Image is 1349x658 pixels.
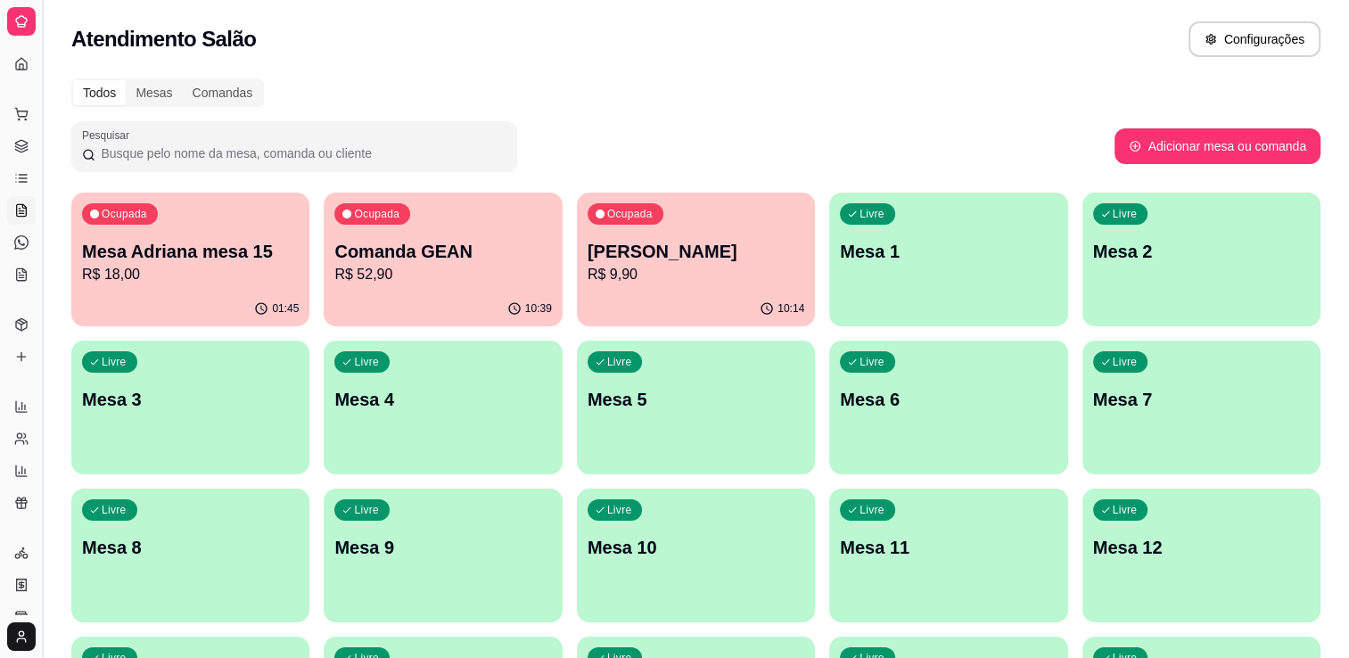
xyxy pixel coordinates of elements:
[82,127,136,143] label: Pesquisar
[71,341,309,474] button: LivreMesa 3
[334,387,551,412] p: Mesa 4
[334,239,551,264] p: Comanda GEAN
[840,387,1057,412] p: Mesa 6
[354,503,379,517] p: Livre
[1093,535,1310,560] p: Mesa 12
[354,355,379,369] p: Livre
[82,387,299,412] p: Mesa 3
[1189,21,1320,57] button: Configurações
[82,239,299,264] p: Mesa Adriana mesa 15
[1082,341,1320,474] button: LivreMesa 7
[607,207,653,221] p: Ocupada
[82,535,299,560] p: Mesa 8
[1093,387,1310,412] p: Mesa 7
[102,503,127,517] p: Livre
[71,193,309,326] button: OcupadaMesa Adriana mesa 15R$ 18,0001:45
[860,207,884,221] p: Livre
[82,264,299,285] p: R$ 18,00
[588,264,804,285] p: R$ 9,90
[577,489,815,622] button: LivreMesa 10
[1113,503,1138,517] p: Livre
[324,341,562,474] button: LivreMesa 4
[71,25,256,53] h2: Atendimento Salão
[1113,355,1138,369] p: Livre
[183,80,263,105] div: Comandas
[334,535,551,560] p: Mesa 9
[829,489,1067,622] button: LivreMesa 11
[607,355,632,369] p: Livre
[860,503,884,517] p: Livre
[1082,193,1320,326] button: LivreMesa 2
[102,355,127,369] p: Livre
[102,207,147,221] p: Ocupada
[272,301,299,316] p: 01:45
[607,503,632,517] p: Livre
[840,239,1057,264] p: Mesa 1
[588,239,804,264] p: [PERSON_NAME]
[334,264,551,285] p: R$ 52,90
[829,193,1067,326] button: LivreMesa 1
[73,80,126,105] div: Todos
[588,535,804,560] p: Mesa 10
[95,144,506,162] input: Pesquisar
[829,341,1067,474] button: LivreMesa 6
[1115,128,1320,164] button: Adicionar mesa ou comanda
[354,207,399,221] p: Ocupada
[324,193,562,326] button: OcupadaComanda GEANR$ 52,9010:39
[1113,207,1138,221] p: Livre
[1082,489,1320,622] button: LivreMesa 12
[71,489,309,622] button: LivreMesa 8
[324,489,562,622] button: LivreMesa 9
[840,535,1057,560] p: Mesa 11
[588,387,804,412] p: Mesa 5
[777,301,804,316] p: 10:14
[577,341,815,474] button: LivreMesa 5
[860,355,884,369] p: Livre
[1093,239,1310,264] p: Mesa 2
[577,193,815,326] button: Ocupada[PERSON_NAME]R$ 9,9010:14
[525,301,552,316] p: 10:39
[126,80,182,105] div: Mesas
